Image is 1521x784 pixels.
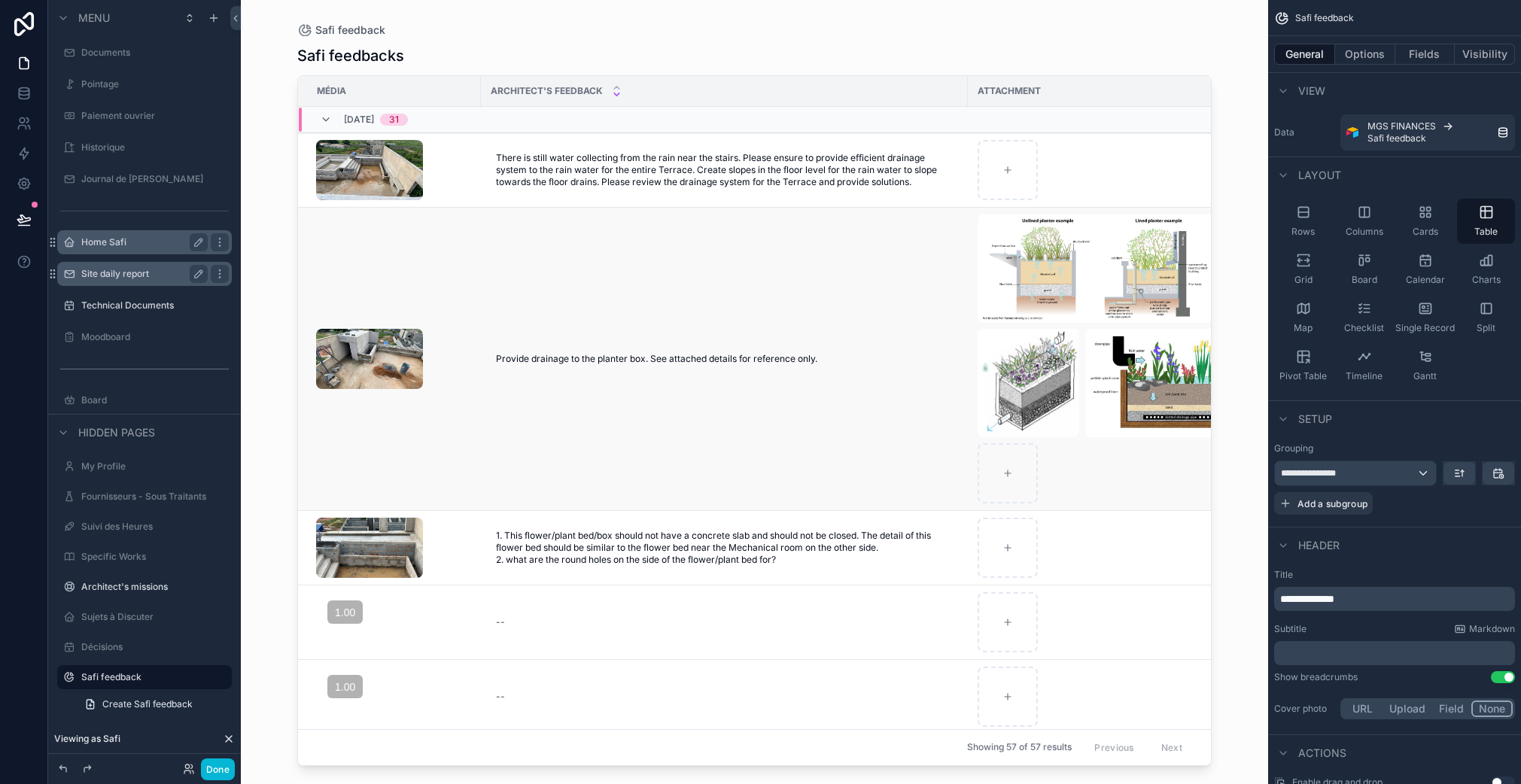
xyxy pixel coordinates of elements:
a: -- [490,610,959,634]
span: Setup [1298,412,1332,427]
span: Add a subgroup [1297,498,1367,509]
span: MGS FINANCES [1367,120,1436,132]
button: General [1274,44,1335,65]
span: Hidden pages [78,425,155,440]
div: scrollable content [1274,641,1515,665]
span: Grid [1294,274,1313,286]
span: Viewing as Safi [54,733,120,745]
a: example-planters-01_0.pngbuild-your-own-5.jpgRain-garden-in-a-box.png [977,214,1315,504]
button: Table [1457,199,1515,244]
label: Pointage [81,78,229,90]
a: Provide drainage to the planter box. See attached details for reference only. [490,347,959,371]
span: Rows [1291,226,1315,238]
span: Create Safi feedback [102,698,193,710]
span: 1. This flower/plant bed/box should not have a concrete slab and should not be closed. The detail... [496,530,953,566]
button: Add a subgroup [1274,492,1373,515]
a: 1. This flower/plant bed/box should not have a concrete slab and should not be closed. The detail... [490,524,959,572]
label: Paiement ouvrier [81,110,229,122]
button: Upload [1383,700,1432,717]
button: Field [1432,700,1472,717]
span: Calendar [1406,274,1445,286]
label: Grouping [1274,442,1313,454]
span: Map [1294,322,1313,334]
button: Columns [1335,199,1393,244]
span: Checklist [1344,322,1384,334]
h1: Safi feedbacks [297,45,404,66]
span: Board [1352,274,1377,286]
span: Menu [78,11,110,26]
label: Historique [81,141,229,153]
button: None [1471,700,1513,717]
a: Fournisseurs - Sous Traitants [81,491,229,503]
span: Split [1477,322,1495,334]
span: Actions [1298,746,1346,761]
div: -- [496,691,505,703]
label: Sujets à Discuter [81,611,229,623]
span: Safi feedback [315,23,385,38]
span: Table [1474,226,1498,238]
span: Architect's Feedback [491,85,603,97]
div: 31 [389,114,399,126]
label: My Profile [81,460,229,473]
button: Charts [1457,247,1515,292]
span: Safi feedback [1367,132,1426,144]
button: Rows [1274,199,1332,244]
button: URL [1343,700,1383,717]
label: Title [1274,569,1515,581]
button: Visibility [1455,44,1515,65]
label: Site daily report [81,268,202,280]
img: build-your-own-5.jpg [978,329,1079,437]
span: Pivot Table [1279,370,1327,382]
button: Cards [1396,199,1454,244]
label: Suivi des Heures [81,521,229,533]
a: Board [81,394,229,406]
span: Cards [1413,226,1438,238]
label: Home Safi [81,236,202,248]
span: View [1298,84,1325,99]
button: Done [201,758,235,780]
span: Header [1298,538,1340,553]
a: Moodboard [81,331,229,343]
span: Safi feedback [1295,12,1354,24]
label: Architect's missions [81,581,229,593]
label: Specific Works [81,551,229,563]
img: Airtable Logo [1346,126,1358,138]
span: Média [317,85,346,97]
label: Technical Documents [81,299,229,311]
a: -- [490,685,959,709]
label: Safi feedback [81,671,223,683]
button: Board [1335,247,1393,292]
a: Markdown [1454,623,1515,635]
span: [DATE] [344,114,374,126]
span: Charts [1472,274,1501,286]
a: Décisions [81,641,229,653]
label: Data [1274,126,1334,138]
button: Pivot Table [1274,343,1332,388]
span: Showing 57 of 57 results [967,742,1072,754]
button: Split [1457,295,1515,340]
button: Single Record [1396,295,1454,340]
span: There is still water collecting from the rain near the stairs. Please ensure to provide efficient... [496,152,953,188]
button: Options [1335,44,1395,65]
span: Layout [1298,168,1341,183]
span: Markdown [1469,623,1515,635]
span: Attachment [978,85,1041,97]
label: Documents [81,47,229,59]
button: Checklist [1335,295,1393,340]
span: Provide drainage to the planter box. See attached details for reference only. [496,353,817,365]
a: Create Safi feedback [75,692,232,716]
img: example-planters-01_0.png [978,214,1224,323]
div: -- [496,616,505,628]
button: Grid [1274,247,1332,292]
label: Journal de [PERSON_NAME] [81,173,229,185]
